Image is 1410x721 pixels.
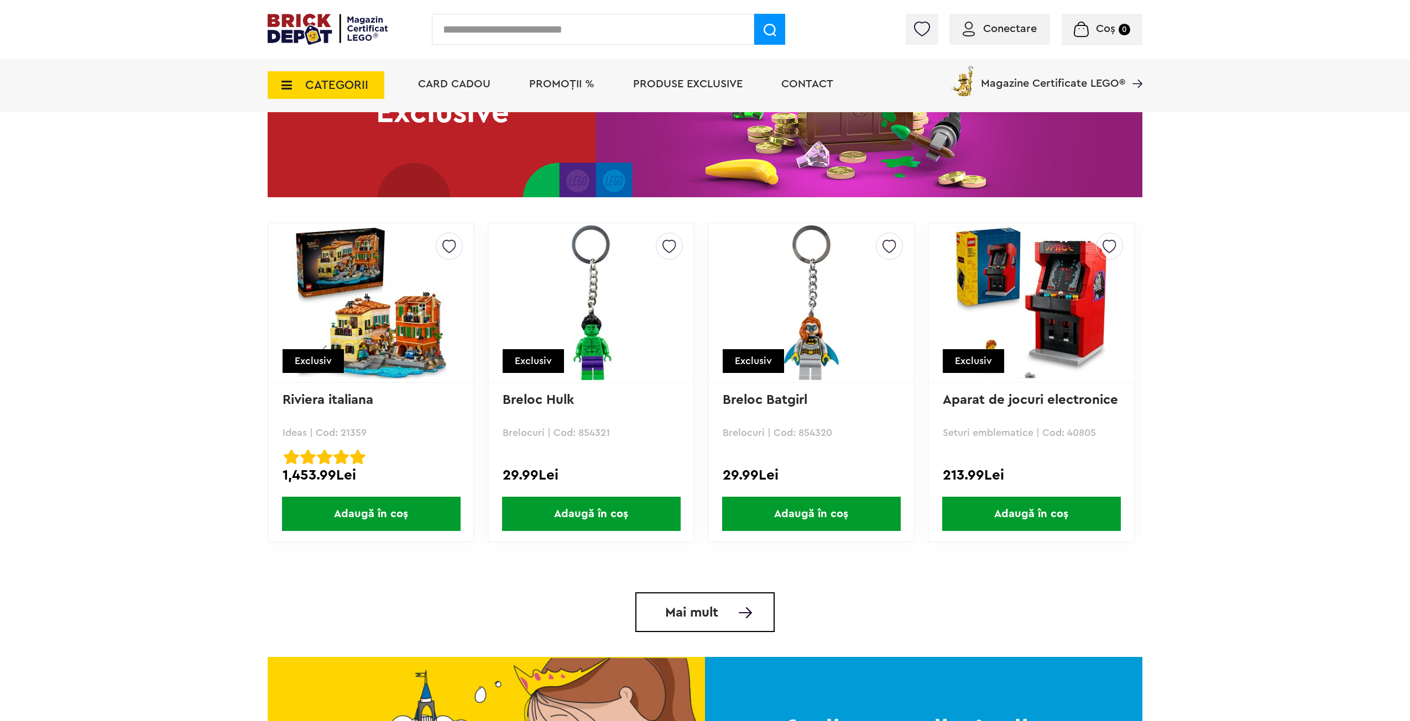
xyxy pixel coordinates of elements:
div: 29.99Lei [503,468,680,482]
div: 1,453.99Lei [283,468,459,482]
a: Magazine Certificate LEGO® [1125,64,1142,75]
p: Brelocuri | Cod: 854321 [503,428,680,438]
a: PROMOȚII % [529,78,594,90]
a: Riviera italiana [283,393,373,407]
img: Breloc Batgirl [752,225,871,380]
div: Exclusiv [283,349,344,373]
div: Exclusiv [723,349,784,373]
span: Adaugă în coș [942,497,1121,531]
p: Seturi emblematice | Cod: 40805 [943,428,1120,438]
img: Evaluare cu stele [333,449,349,465]
a: Conectare [963,23,1037,34]
img: Exclusive [268,28,1142,197]
p: Ideas | Cod: 21359 [283,428,459,438]
img: Evaluare cu stele [300,449,316,465]
img: Breloc Hulk [547,225,635,380]
span: CATEGORII [305,79,368,91]
a: Produse exclusive [633,78,743,90]
a: Breloc Batgirl [723,393,807,407]
img: Mai mult [739,607,752,618]
a: Adaugă în coș [929,497,1134,531]
span: Mai mult [665,606,718,619]
span: Magazine Certificate LEGO® [981,64,1125,89]
span: Coș [1096,23,1115,34]
div: 29.99Lei [723,468,900,482]
a: ExclusiveExclusive [268,28,1142,197]
a: Adaugă în coș [709,497,913,531]
span: Adaugă în coș [722,497,901,531]
span: Adaugă în coș [502,497,681,531]
img: Aparat de jocuri electronice [954,225,1109,380]
div: Exclusiv [503,349,564,373]
a: Breloc Hulk [503,393,574,407]
a: Adaugă în coș [269,497,473,531]
img: Evaluare cu stele [317,449,332,465]
a: Card Cadou [418,78,490,90]
img: Evaluare cu stele [284,449,299,465]
span: Conectare [983,23,1037,34]
span: Adaugă în coș [282,497,461,531]
a: Mai mult [635,592,775,632]
img: Riviera italiana [294,225,448,380]
div: Exclusiv [943,349,1004,373]
img: Evaluare cu stele [350,449,365,465]
a: Aparat de jocuri electronice [943,393,1118,407]
a: Adaugă în coș [489,497,693,531]
h2: Exclusive [268,97,618,128]
small: 0 [1119,24,1130,35]
a: Contact [781,78,833,90]
div: 213.99Lei [943,468,1120,482]
p: Brelocuri | Cod: 854320 [723,428,900,438]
